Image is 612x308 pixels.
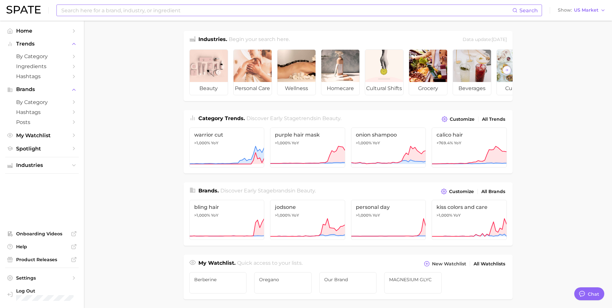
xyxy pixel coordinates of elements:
a: MAGNESIUM GLYC [384,272,442,293]
span: Discover Early Stage brands in . [220,188,316,194]
span: purple hair mask [275,132,340,138]
button: Industries [5,160,79,170]
a: grocery [409,49,447,95]
a: onion shampoo>1,000% YoY [351,128,426,168]
a: Berberine [189,272,247,293]
h1: Industries. [198,36,227,44]
a: Hashtags [5,107,79,117]
a: calico hair+769.4% YoY [432,128,507,168]
input: Search here for a brand, industry, or ingredient [61,5,512,16]
a: All Brands [480,187,507,196]
span: Customize [449,189,474,194]
span: YoY [453,213,461,218]
a: culinary [497,49,535,95]
a: Home [5,26,79,36]
span: Spotlight [16,146,68,152]
span: YoY [454,140,461,146]
span: YoY [373,140,380,146]
button: Trends [5,39,79,49]
span: Search [519,7,538,14]
span: All Watchlists [474,261,505,267]
span: >1,000% [194,213,210,218]
span: Brands . [198,188,219,194]
button: New Watchlist [422,259,467,268]
a: Hashtags [5,71,79,81]
span: Settings [16,275,68,281]
span: Oregano [259,277,307,282]
span: MAGNESIUM GLYC [389,277,437,282]
span: wellness [277,82,316,95]
span: >1,000% [275,213,291,218]
a: All Watchlists [472,260,507,268]
span: beauty [297,188,315,194]
span: All Brands [481,189,505,194]
a: kiss colors and care>1,000% YoY [432,200,507,240]
span: >1,000% [356,213,372,218]
a: wellness [277,49,316,95]
a: Help [5,242,79,252]
a: personal day>1,000% YoY [351,200,426,240]
span: >1,000% [194,140,210,145]
button: Customize [440,115,476,124]
span: All Trends [482,117,505,122]
a: Settings [5,273,79,283]
button: ShowUS Market [556,6,607,15]
button: Scroll Right [503,66,511,74]
div: Data update: [DATE] [463,36,507,44]
a: jodsone>1,000% YoY [270,200,345,240]
span: beverages [453,82,491,95]
a: Ingredients [5,61,79,71]
span: >1,000% [275,140,291,145]
span: by Category [16,99,68,105]
a: bling hair>1,000% YoY [189,200,265,240]
a: My Watchlist [5,130,79,140]
span: Berberine [194,277,242,282]
span: cultural shifts [365,82,403,95]
span: bling hair [194,204,260,210]
a: Product Releases [5,255,79,264]
span: Category Trends . [198,115,245,121]
span: New Watchlist [432,261,466,267]
span: Brands [16,87,68,92]
span: culinary [497,82,535,95]
h1: My Watchlist. [198,259,236,268]
span: grocery [409,82,447,95]
span: Trends [16,41,68,47]
a: Posts [5,117,79,127]
span: Hashtags [16,73,68,79]
a: Onboarding Videos [5,229,79,239]
a: warrior cut>1,000% YoY [189,128,265,168]
span: jodsone [275,204,340,210]
button: Brands [5,85,79,94]
span: beauty [190,82,228,95]
span: Our Brand [324,277,372,282]
span: calico hair [436,132,502,138]
span: Log Out [16,288,77,294]
span: YoY [211,213,218,218]
span: personal care [234,82,272,95]
span: Hashtags [16,109,68,115]
span: US Market [574,8,598,12]
button: Customize [439,187,475,196]
span: warrior cut [194,132,260,138]
span: homecare [321,82,359,95]
span: kiss colors and care [436,204,502,210]
a: Our Brand [319,272,377,293]
span: Help [16,244,68,250]
span: >1,000% [356,140,372,145]
span: YoY [292,140,299,146]
span: >1,000% [436,213,452,218]
span: YoY [292,213,299,218]
span: Show [558,8,572,12]
span: Industries [16,162,68,168]
a: Oregano [254,272,312,293]
span: YoY [373,213,380,218]
h2: Quick access to your lists. [237,259,303,268]
a: personal care [233,49,272,95]
span: Discover Early Stage trends in . [246,115,341,121]
img: SPATE [6,6,41,14]
span: Onboarding Videos [16,231,68,237]
a: beverages [453,49,491,95]
a: beauty [189,49,228,95]
span: My Watchlist [16,132,68,139]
